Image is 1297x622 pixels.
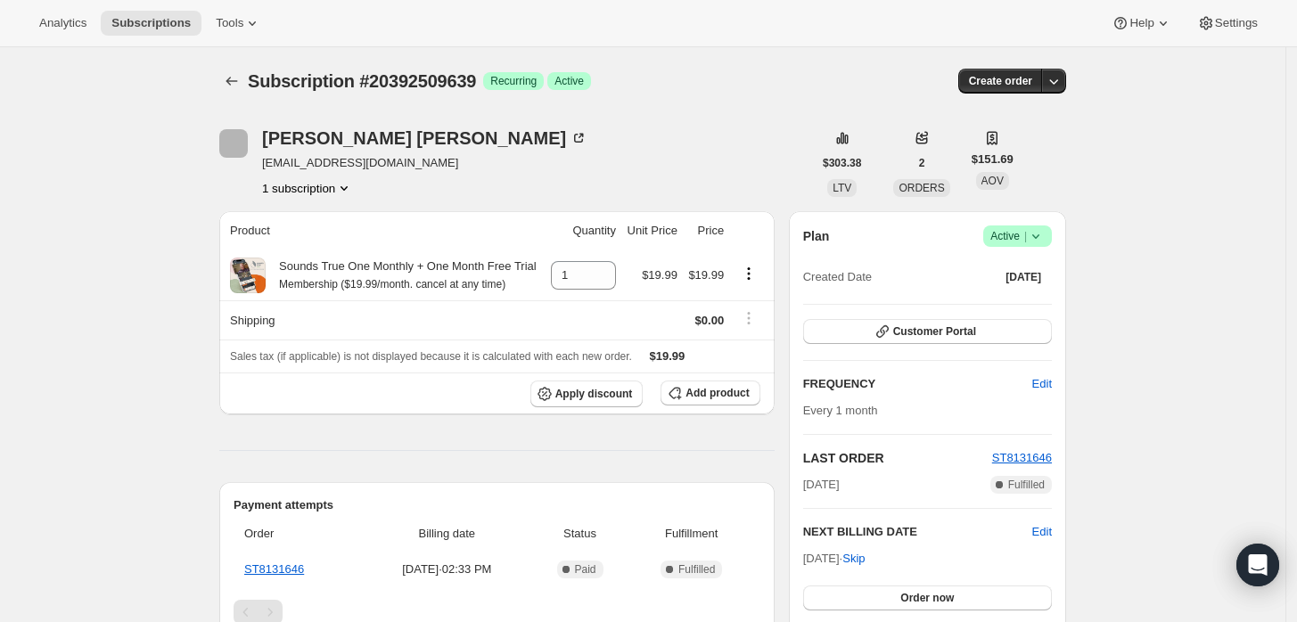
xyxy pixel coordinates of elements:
span: Customer Portal [893,324,976,339]
span: $0.00 [695,314,725,327]
button: Skip [832,544,875,573]
a: ST8131646 [992,451,1052,464]
button: Settings [1186,11,1268,36]
span: $151.69 [972,151,1014,168]
th: Price [683,211,729,250]
span: Subscriptions [111,16,191,30]
button: Shipping actions [735,308,763,328]
th: Quantity [545,211,621,250]
button: [DATE] [995,265,1052,290]
span: $19.99 [650,349,685,363]
span: Tools [216,16,243,30]
span: Status [537,525,622,543]
span: Order now [900,591,954,605]
h2: Plan [803,227,830,245]
h2: LAST ORDER [803,449,992,467]
button: Customer Portal [803,319,1052,344]
span: Fulfilled [678,562,715,577]
span: ORDERS [899,182,944,194]
span: Fulfilled [1008,478,1045,492]
th: Unit Price [621,211,683,250]
div: Sounds True One Monthly + One Month Free Trial [266,258,537,293]
span: Billing date [367,525,526,543]
div: Open Intercom Messenger [1236,544,1279,586]
span: Lee Shane [219,129,248,158]
span: Recurring [490,74,537,88]
th: Order [234,514,362,553]
span: [EMAIL_ADDRESS][DOMAIN_NAME] [262,154,587,172]
a: ST8131646 [244,562,304,576]
button: ST8131646 [992,449,1052,467]
button: Add product [661,381,759,405]
span: $19.99 [642,268,677,282]
span: Edit [1032,375,1052,393]
span: Subscription #20392509639 [248,71,476,91]
button: Subscriptions [219,69,244,94]
span: Fulfillment [634,525,750,543]
span: Skip [842,550,865,568]
span: Analytics [39,16,86,30]
span: 2 [919,156,925,170]
img: product img [230,258,266,293]
span: Paid [575,562,596,577]
span: Add product [685,386,749,400]
button: Order now [803,585,1052,610]
span: $303.38 [823,156,861,170]
span: [DATE] · [803,552,866,565]
div: [PERSON_NAME] [PERSON_NAME] [262,129,587,147]
button: Product actions [262,179,353,197]
span: [DATE] · 02:33 PM [367,561,526,578]
span: Help [1129,16,1153,30]
button: Product actions [735,264,763,283]
th: Product [219,211,545,250]
span: Apply discount [555,387,633,401]
button: Tools [205,11,272,36]
span: | [1024,229,1027,243]
button: $303.38 [812,151,872,176]
button: Help [1101,11,1182,36]
button: Subscriptions [101,11,201,36]
span: [DATE] [803,476,840,494]
button: Create order [958,69,1043,94]
span: Create order [969,74,1032,88]
button: Apply discount [530,381,644,407]
button: Edit [1022,370,1063,398]
span: Active [990,227,1045,245]
span: Created Date [803,268,872,286]
h2: Payment attempts [234,496,760,514]
button: Edit [1032,523,1052,541]
span: $19.99 [688,268,724,282]
button: 2 [908,151,936,176]
span: Sales tax (if applicable) is not displayed because it is calculated with each new order. [230,350,632,363]
span: AOV [981,175,1004,187]
th: Shipping [219,300,545,340]
button: Analytics [29,11,97,36]
span: Settings [1215,16,1258,30]
span: Active [554,74,584,88]
span: [DATE] [1006,270,1041,284]
span: LTV [833,182,851,194]
span: Every 1 month [803,404,878,417]
h2: FREQUENCY [803,375,1032,393]
small: Membership ($19.99/month. cancel at any time) [279,278,505,291]
h2: NEXT BILLING DATE [803,523,1032,541]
